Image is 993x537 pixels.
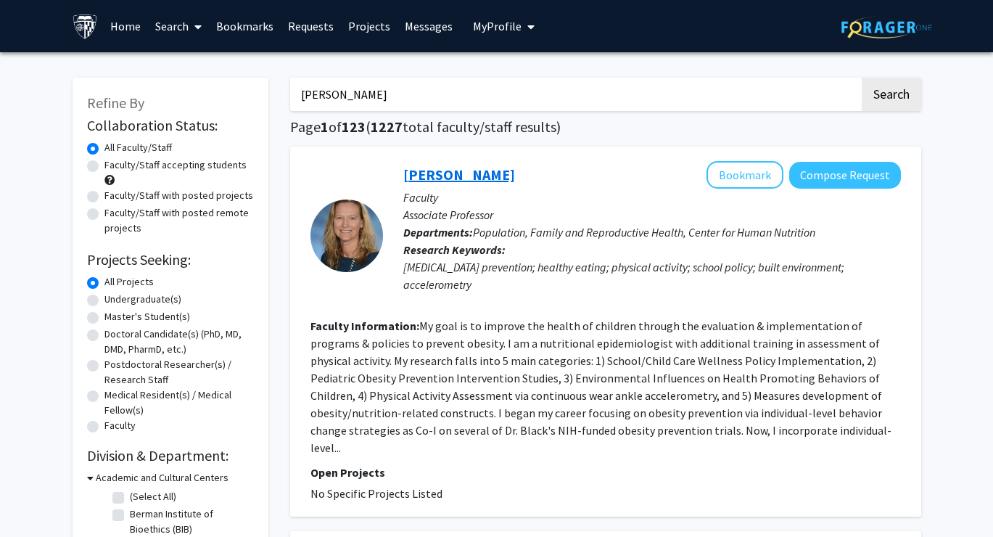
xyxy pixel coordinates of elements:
[473,19,522,33] span: My Profile
[130,489,176,504] label: (Select All)
[104,388,254,418] label: Medical Resident(s) / Medical Fellow(s)
[403,242,506,257] b: Research Keywords:
[342,118,366,136] span: 123
[397,1,460,52] a: Messages
[862,78,921,111] button: Search
[104,309,190,324] label: Master's Student(s)
[403,165,515,184] a: [PERSON_NAME]
[148,1,209,52] a: Search
[104,188,253,203] label: Faculty/Staff with posted projects
[706,161,783,189] button: Add Erin Hager to Bookmarks
[96,470,228,485] h3: Academic and Cultural Centers
[104,292,181,307] label: Undergraduate(s)
[103,1,148,52] a: Home
[104,418,136,433] label: Faculty
[87,251,254,268] h2: Projects Seeking:
[310,319,891,455] fg-read-more: My goal is to improve the health of children through the evaluation & implementation of programs ...
[310,486,442,501] span: No Specific Projects Listed
[87,117,254,134] h2: Collaboration Status:
[403,258,901,293] div: [MEDICAL_DATA] prevention; healthy eating; physical activity; school policy; built environment; a...
[841,16,932,38] img: ForagerOne Logo
[73,14,98,39] img: Johns Hopkins University Logo
[11,472,62,526] iframe: Chat
[104,274,154,290] label: All Projects
[290,78,860,111] input: Search Keywords
[321,118,329,136] span: 1
[209,1,281,52] a: Bookmarks
[310,464,901,481] p: Open Projects
[104,205,254,236] label: Faculty/Staff with posted remote projects
[403,225,473,239] b: Departments:
[87,447,254,464] h2: Division & Department:
[104,157,247,173] label: Faculty/Staff accepting students
[403,206,901,224] p: Associate Professor
[281,1,341,52] a: Requests
[104,357,254,388] label: Postdoctoral Researcher(s) / Research Staff
[789,162,901,189] button: Compose Request to Erin Hager
[290,118,921,136] h1: Page of ( total faculty/staff results)
[403,189,901,206] p: Faculty
[341,1,397,52] a: Projects
[473,225,815,239] span: Population, Family and Reproductive Health, Center for Human Nutrition
[310,319,419,333] b: Faculty Information:
[104,327,254,357] label: Doctoral Candidate(s) (PhD, MD, DMD, PharmD, etc.)
[87,94,144,112] span: Refine By
[104,140,172,155] label: All Faculty/Staff
[130,507,250,537] label: Berman Institute of Bioethics (BIB)
[371,118,403,136] span: 1227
